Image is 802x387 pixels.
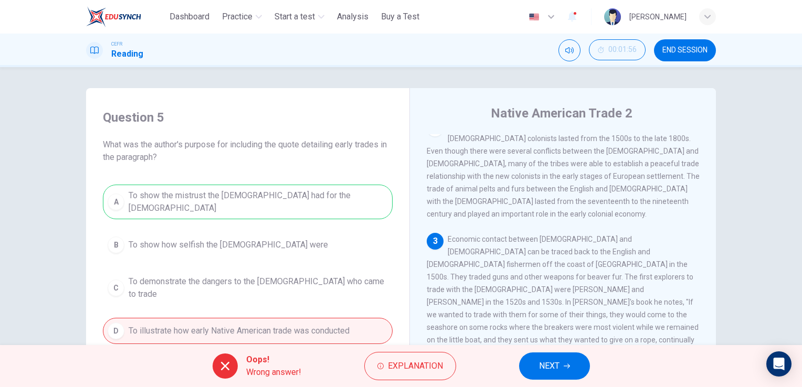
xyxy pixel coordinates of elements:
h4: Question 5 [103,109,393,126]
span: Dashboard [170,10,209,23]
div: Open Intercom Messenger [766,351,792,377]
img: ELTC logo [86,6,141,27]
button: 00:01:56 [589,39,646,60]
h4: Native American Trade 2 [491,105,632,122]
span: Wrong answer! [246,366,301,379]
img: en [527,13,541,21]
h1: Reading [111,48,143,60]
span: 00:01:56 [608,46,637,54]
span: Oops! [246,353,301,366]
a: ELTC logo [86,6,165,27]
button: Start a test [270,7,329,26]
span: Buy a Test [381,10,419,23]
button: Buy a Test [377,7,424,26]
div: Hide [589,39,646,61]
img: Profile picture [604,8,621,25]
span: Start a test [275,10,315,23]
div: 3 [427,233,444,250]
span: Explanation [388,359,443,373]
div: Mute [558,39,581,61]
span: Economic contact between [DEMOGRAPHIC_DATA] and [DEMOGRAPHIC_DATA] can be traced back to the Engl... [427,235,699,357]
span: Analysis [337,10,368,23]
button: NEXT [519,352,590,380]
span: END SESSION [662,46,708,55]
button: Practice [218,7,266,26]
button: Explanation [364,352,456,380]
button: END SESSION [654,39,716,61]
span: Practice [222,10,252,23]
div: [PERSON_NAME] [629,10,687,23]
button: Dashboard [165,7,214,26]
span: CEFR [111,40,122,48]
span: NEXT [539,359,560,373]
span: What was the author's purpose for including the quote detailing early trades in the paragraph? [103,138,393,164]
button: Analysis [333,7,373,26]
